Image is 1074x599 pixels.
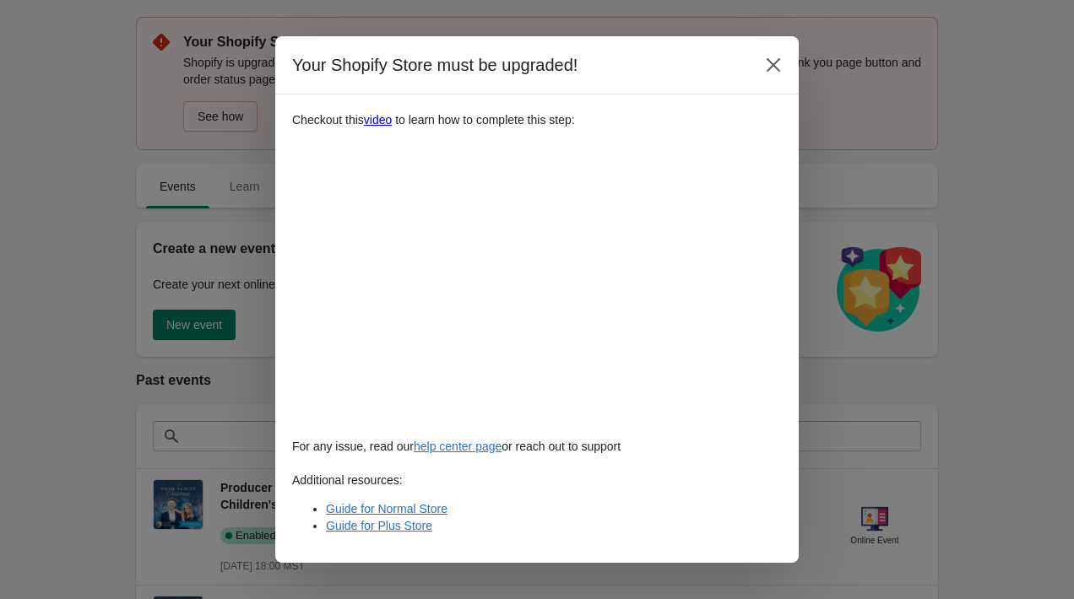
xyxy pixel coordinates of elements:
a: video [364,113,392,127]
h2: Your Shopify Store must be upgraded! [292,53,741,77]
section: Additional resources: [275,94,799,562]
button: Close [758,50,789,80]
a: Guide for Normal Store [326,502,447,515]
a: Guide for Plus Store [326,519,432,532]
a: help center page [414,440,502,453]
div: For any issue, read our or reach out to support [292,438,782,455]
div: Checkout this to learn how to complete this step: [292,111,782,128]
